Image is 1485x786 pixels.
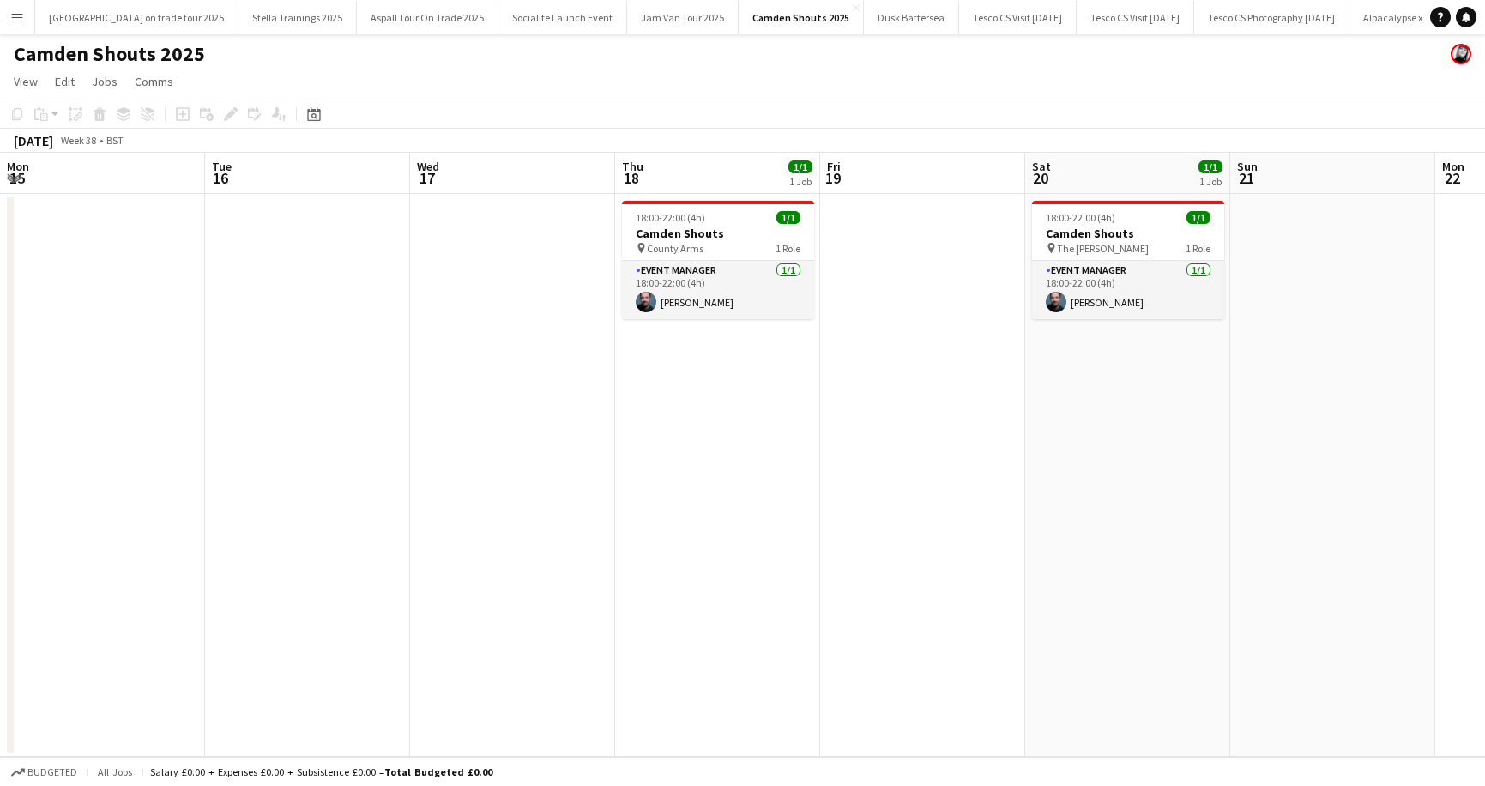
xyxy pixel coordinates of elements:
span: 15 [4,168,29,188]
span: 1/1 [776,211,800,224]
button: [GEOGRAPHIC_DATA] on trade tour 2025 [35,1,238,34]
div: BST [106,134,124,147]
a: Jobs [85,70,124,93]
span: Sat [1032,159,1051,174]
span: 1 Role [776,242,800,255]
span: 18:00-22:00 (4h) [1046,211,1115,224]
span: Thu [622,159,643,174]
app-card-role: Event Manager1/118:00-22:00 (4h)[PERSON_NAME] [622,261,814,319]
span: Wed [417,159,439,174]
span: 1/1 [788,160,812,173]
span: 18:00-22:00 (4h) [636,211,705,224]
span: Total Budgeted £0.00 [384,765,492,778]
span: 21 [1234,168,1258,188]
span: Week 38 [57,134,100,147]
button: Tesco CS Visit [DATE] [1077,1,1194,34]
app-job-card: 18:00-22:00 (4h)1/1Camden Shouts The [PERSON_NAME]1 RoleEvent Manager1/118:00-22:00 (4h)[PERSON_N... [1032,201,1224,319]
div: Salary £0.00 + Expenses £0.00 + Subsistence £0.00 = [150,765,492,778]
a: View [7,70,45,93]
div: [DATE] [14,132,53,149]
span: Fri [827,159,841,174]
a: Comms [128,70,180,93]
div: 1 Job [789,175,812,188]
span: Mon [7,159,29,174]
span: The [PERSON_NAME] [1057,242,1149,255]
span: 16 [209,168,232,188]
span: Comms [135,74,173,89]
button: Jam Van Tour 2025 [627,1,739,34]
span: Budgeted [27,766,77,778]
h3: Camden Shouts [1032,226,1224,241]
span: 1 Role [1186,242,1210,255]
h1: Camden Shouts 2025 [14,41,205,67]
button: Tesco CS Visit [DATE] [959,1,1077,34]
span: View [14,74,38,89]
span: 20 [1029,168,1051,188]
h3: Camden Shouts [622,226,814,241]
div: 1 Job [1199,175,1222,188]
app-card-role: Event Manager1/118:00-22:00 (4h)[PERSON_NAME] [1032,261,1224,319]
app-job-card: 18:00-22:00 (4h)1/1Camden Shouts County Arms1 RoleEvent Manager1/118:00-22:00 (4h)[PERSON_NAME] [622,201,814,319]
button: Camden Shouts 2025 [739,1,864,34]
span: 1/1 [1198,160,1222,173]
span: Tue [212,159,232,174]
span: 1/1 [1186,211,1210,224]
button: Socialite Launch Event [498,1,627,34]
span: All jobs [94,765,136,778]
span: 22 [1440,168,1464,188]
button: Stella Trainings 2025 [238,1,357,34]
span: Mon [1442,159,1464,174]
span: 18 [619,168,643,188]
span: County Arms [647,242,703,255]
span: 17 [414,168,439,188]
button: Budgeted [9,763,80,782]
a: Edit [48,70,81,93]
span: Jobs [92,74,118,89]
app-user-avatar: Janeann Ferguson [1451,44,1471,64]
span: 19 [824,168,841,188]
span: Sun [1237,159,1258,174]
button: Dusk Battersea [864,1,959,34]
button: Aspall Tour On Trade 2025 [357,1,498,34]
button: Tesco CS Photography [DATE] [1194,1,1349,34]
span: Edit [55,74,75,89]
